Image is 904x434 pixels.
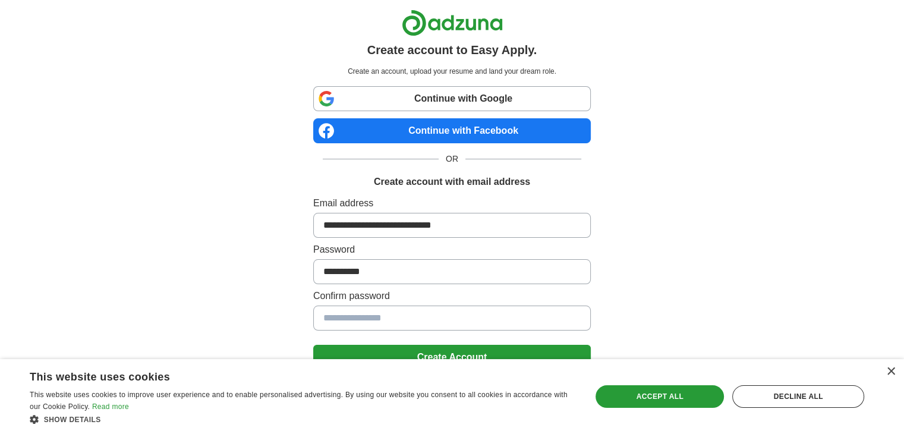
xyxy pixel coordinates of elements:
a: Read more, opens a new window [92,402,129,411]
div: This website uses cookies [30,366,545,384]
div: Show details [30,413,575,425]
a: Continue with Facebook [313,118,591,143]
span: Show details [44,416,101,424]
h1: Create account to Easy Apply. [367,41,537,59]
span: OR [439,153,465,165]
label: Password [313,243,591,257]
div: Close [886,367,895,376]
div: Accept all [596,385,724,408]
h1: Create account with email address [374,175,530,189]
div: Decline all [732,385,864,408]
span: This website uses cookies to improve user experience and to enable personalised advertising. By u... [30,391,568,411]
img: Adzuna logo [402,10,503,36]
a: Continue with Google [313,86,591,111]
label: Confirm password [313,289,591,303]
button: Create Account [313,345,591,370]
p: Create an account, upload your resume and land your dream role. [316,66,588,77]
label: Email address [313,196,591,210]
